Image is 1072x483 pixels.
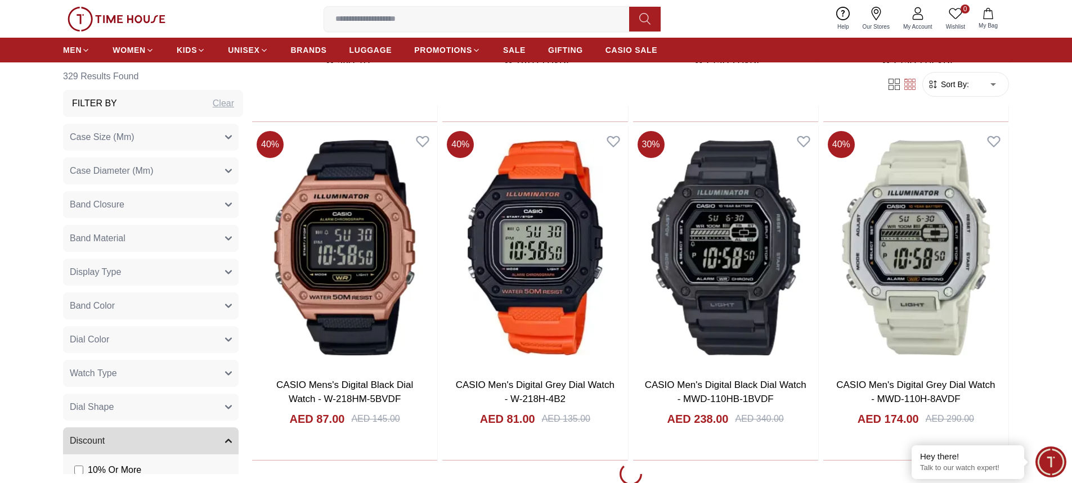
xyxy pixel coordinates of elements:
span: GIFTING [548,44,583,56]
img: CASIO Men's Digital Black Dial Watch - MWD-110HB-1BVDF [633,127,818,368]
span: Watch Type [70,367,117,380]
span: MEN [63,44,82,56]
img: CASIO Men's Digital Grey Dial Watch - MWD-110H-8AVDF [823,127,1008,368]
input: 10% Or More [74,466,83,475]
span: Dial Shape [70,400,114,414]
a: UNISEX [228,40,268,60]
button: Band Closure [63,191,239,218]
a: 0Wishlist [939,4,972,33]
span: Case Diameter (Mm) [70,164,153,178]
a: PROMOTIONS [414,40,481,60]
span: Help [833,22,854,31]
span: My Bag [974,21,1002,30]
span: Discount [70,434,105,448]
a: CASIO Mens's Digital Black Dial Watch - W-218HM-5BVDF [276,380,413,405]
a: CASIO Men's Digital Grey Dial Watch - MWD-110H-8AVDF [836,380,995,405]
div: AED 290.00 [926,412,974,426]
span: 10 % Or More [88,463,141,477]
div: AED 145.00 [351,412,400,426]
h4: AED 81.00 [480,411,535,427]
a: CASIO SALE [605,40,658,60]
a: MEN [63,40,90,60]
img: ... [68,7,165,31]
div: Chat Widget [1035,446,1066,477]
h4: AED 174.00 [858,411,919,427]
span: LUGGAGE [349,44,392,56]
span: 40 % [257,131,284,158]
button: Dial Color [63,326,239,353]
span: Wishlist [941,22,970,31]
button: Band Material [63,225,239,252]
div: AED 340.00 [735,412,783,426]
button: Watch Type [63,360,239,387]
button: Band Color [63,292,239,319]
a: WOMEN [113,40,154,60]
span: 30 % [638,131,665,158]
span: Band Material [70,232,125,245]
button: Dial Shape [63,394,239,421]
span: Band Color [70,299,115,313]
span: PROMOTIONS [414,44,472,56]
button: My Bag [972,6,1004,32]
a: CASIO Men's Digital Grey Dial Watch - W-218H-4B2 [456,380,615,405]
div: Clear [213,97,234,110]
span: KIDS [177,44,197,56]
p: Talk to our watch expert! [920,463,1016,473]
div: Hey there! [920,451,1016,462]
h4: AED 238.00 [667,411,729,427]
span: CASIO SALE [605,44,658,56]
span: Sort By: [939,79,969,90]
span: Band Closure [70,198,124,211]
h6: 329 Results Found [63,63,243,90]
h3: Filter By [72,97,117,110]
img: CASIO Men's Digital Grey Dial Watch - W-218H-4B2 [442,127,627,368]
a: CASIO Men's Digital Black Dial Watch - MWD-110HB-1BVDF [645,380,806,405]
a: KIDS [177,40,205,60]
div: AED 135.00 [542,412,590,426]
a: Our Stores [856,4,896,33]
a: BRANDS [291,40,327,60]
button: Discount [63,427,239,454]
a: LUGGAGE [349,40,392,60]
img: CASIO Mens's Digital Black Dial Watch - W-218HM-5BVDF [252,127,437,368]
a: SALE [503,40,526,60]
span: 40 % [447,131,474,158]
button: Display Type [63,259,239,286]
button: Case Diameter (Mm) [63,157,239,184]
h4: AED 87.00 [290,411,345,427]
span: BRANDS [291,44,327,56]
a: GIFTING [548,40,583,60]
span: UNISEX [228,44,259,56]
button: Sort By: [927,79,969,90]
span: SALE [503,44,526,56]
span: 0 [961,4,970,13]
span: 40 % [828,131,855,158]
span: Display Type [70,265,121,279]
span: Case Size (Mm) [70,130,134,144]
a: Help [831,4,856,33]
button: Case Size (Mm) [63,124,239,151]
span: Dial Color [70,333,109,346]
span: WOMEN [113,44,146,56]
span: Our Stores [858,22,894,31]
span: My Account [899,22,937,31]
